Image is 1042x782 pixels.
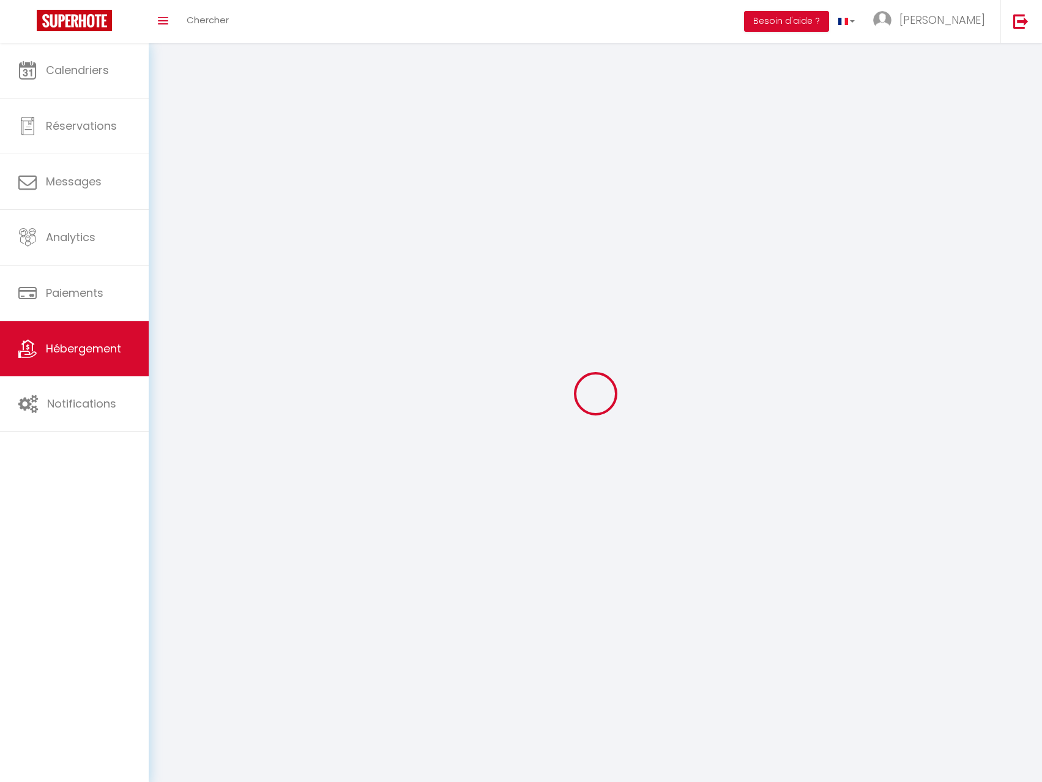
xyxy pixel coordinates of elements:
[899,12,985,28] span: [PERSON_NAME]
[46,229,95,245] span: Analytics
[1013,13,1029,29] img: logout
[46,285,103,300] span: Paiements
[46,118,117,133] span: Réservations
[46,174,102,189] span: Messages
[47,396,116,411] span: Notifications
[744,11,829,32] button: Besoin d'aide ?
[46,341,121,356] span: Hébergement
[187,13,229,26] span: Chercher
[37,10,112,31] img: Super Booking
[873,11,891,29] img: ...
[46,62,109,78] span: Calendriers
